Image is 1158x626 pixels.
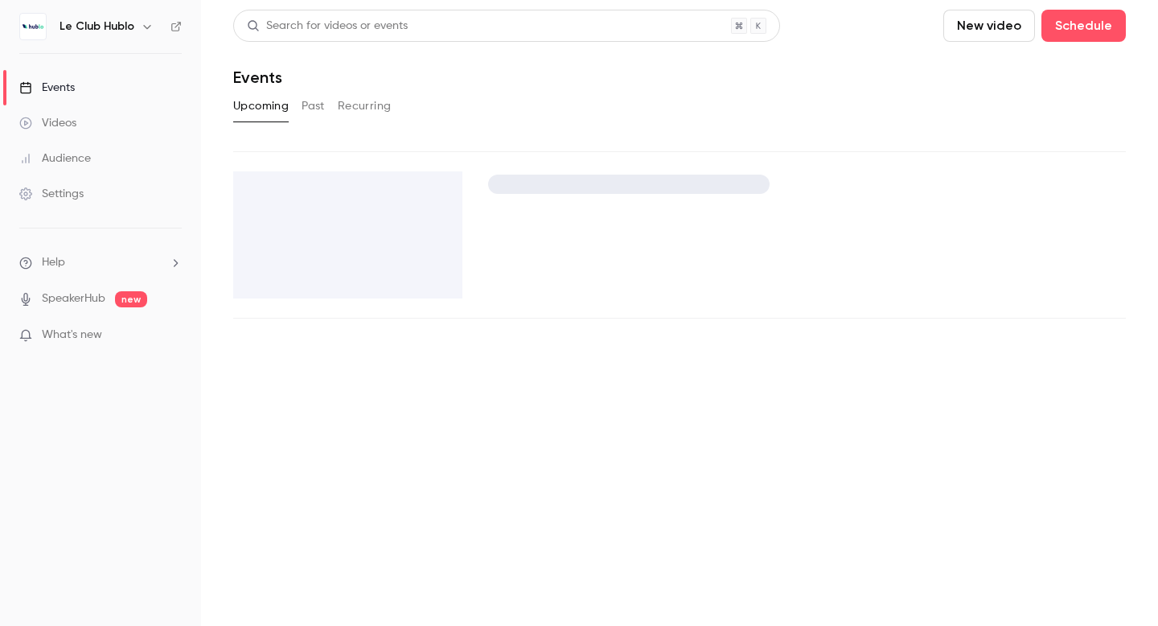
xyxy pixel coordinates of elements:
div: Events [19,80,75,96]
a: SpeakerHub [42,290,105,307]
button: Recurring [338,93,392,119]
div: Search for videos or events [247,18,408,35]
button: Schedule [1041,10,1126,42]
span: new [115,291,147,307]
div: Settings [19,186,84,202]
span: Help [42,254,65,271]
div: Videos [19,115,76,131]
button: Past [302,93,325,119]
button: New video [943,10,1035,42]
button: Upcoming [233,93,289,119]
div: Audience [19,150,91,167]
span: What's new [42,327,102,344]
h6: Le Club Hublo [60,19,134,35]
h1: Events [233,68,282,87]
li: help-dropdown-opener [19,254,182,271]
img: Le Club Hublo [20,14,46,39]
